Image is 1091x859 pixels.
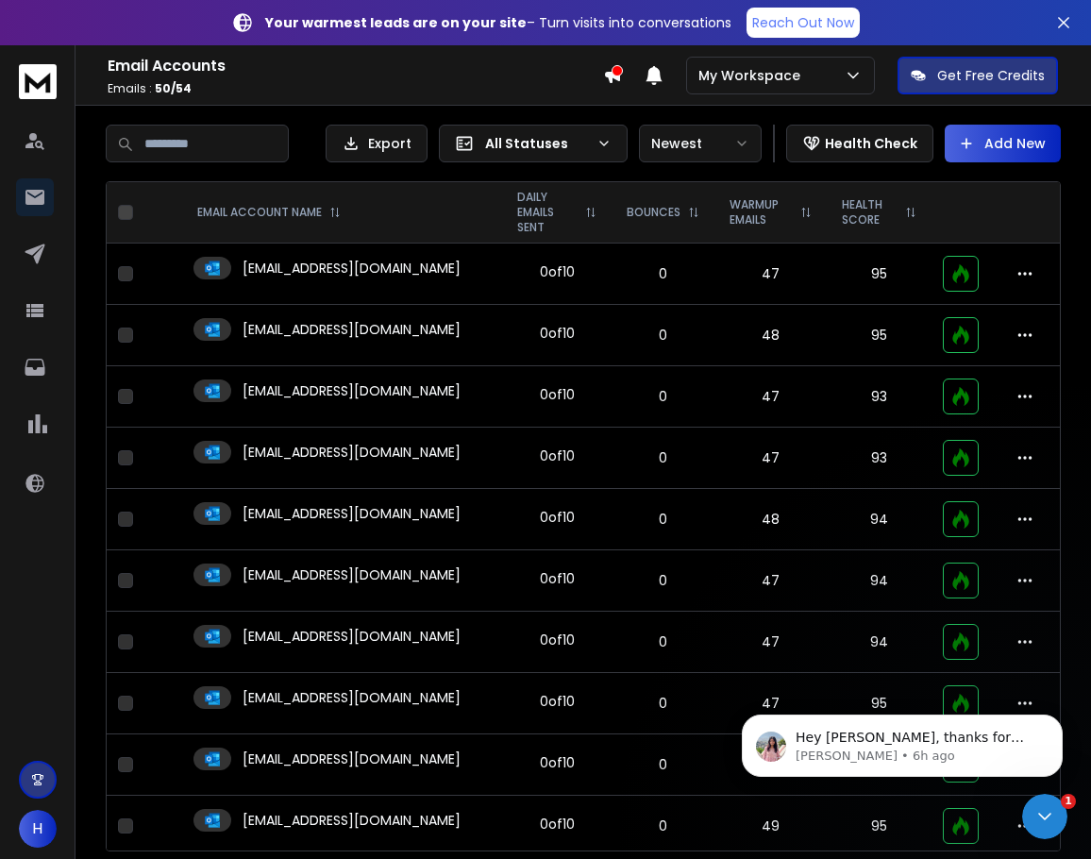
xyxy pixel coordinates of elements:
span: 50 / 54 [155,80,192,96]
div: 0 of 10 [540,508,575,527]
td: 95 [827,244,932,305]
p: – Turn visits into conversations [265,13,731,32]
td: 47 [714,366,827,428]
span: 1 [1061,794,1076,809]
td: 48 [714,489,827,550]
div: 0 of 10 [540,815,575,834]
td: 93 [827,428,932,489]
p: [EMAIL_ADDRESS][DOMAIN_NAME] [243,381,461,400]
p: 0 [623,510,703,529]
td: 95 [827,673,932,734]
button: Newest [639,125,762,162]
td: 94 [827,612,932,673]
button: Export [326,125,428,162]
button: H [19,810,57,848]
p: 0 [623,755,703,774]
a: Reach Out Now [747,8,860,38]
div: 0 of 10 [540,631,575,649]
p: Reach Out Now [752,13,854,32]
p: 0 [623,632,703,651]
td: 95 [827,305,932,366]
div: 0 of 10 [540,262,575,281]
button: Get Free Credits [898,57,1058,94]
td: 47 [714,244,827,305]
p: [EMAIL_ADDRESS][DOMAIN_NAME] [243,320,461,339]
p: [EMAIL_ADDRESS][DOMAIN_NAME] [243,259,461,278]
td: 93 [827,366,932,428]
div: 0 of 10 [540,324,575,343]
p: All Statuses [485,134,589,153]
p: [EMAIL_ADDRESS][DOMAIN_NAME] [243,443,461,462]
td: 94 [827,550,932,612]
button: Health Check [786,125,933,162]
p: 0 [623,448,703,467]
p: HEALTH SCORE [842,197,898,227]
p: [EMAIL_ADDRESS][DOMAIN_NAME] [243,688,461,707]
td: 95 [827,796,932,857]
td: 49 [714,796,827,857]
p: 0 [623,387,703,406]
p: DAILY EMAILS SENT [517,190,577,235]
td: 47 [714,673,827,734]
iframe: Intercom live chat [1022,794,1067,839]
p: Health Check [825,134,917,153]
p: Emails : [108,81,603,96]
div: 0 of 10 [540,446,575,465]
p: 0 [623,817,703,835]
div: 0 of 10 [540,385,575,404]
p: My Workspace [698,66,808,85]
p: 0 [623,694,703,713]
p: [EMAIL_ADDRESS][DOMAIN_NAME] [243,811,461,830]
p: 0 [623,264,703,283]
td: 47 [714,612,827,673]
h1: Email Accounts [108,55,603,77]
strong: Your warmest leads are on your site [265,13,527,32]
p: Get Free Credits [937,66,1045,85]
p: 0 [623,326,703,345]
img: logo [19,64,57,99]
td: 47 [714,428,827,489]
td: 48 [714,305,827,366]
p: [EMAIL_ADDRESS][DOMAIN_NAME] [243,565,461,584]
p: 0 [623,571,703,590]
div: 0 of 10 [540,692,575,711]
p: [EMAIL_ADDRESS][DOMAIN_NAME] [243,627,461,646]
iframe: Intercom notifications message [713,675,1091,808]
div: 0 of 10 [540,569,575,588]
div: 0 of 10 [540,753,575,772]
p: [EMAIL_ADDRESS][DOMAIN_NAME] [243,750,461,768]
p: BOUNCES [627,205,680,220]
button: Add New [945,125,1061,162]
p: [EMAIL_ADDRESS][DOMAIN_NAME] [243,504,461,523]
p: WARMUP EMAILS [730,197,793,227]
div: EMAIL ACCOUNT NAME [197,205,341,220]
td: 47 [714,550,827,612]
td: 94 [827,489,932,550]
